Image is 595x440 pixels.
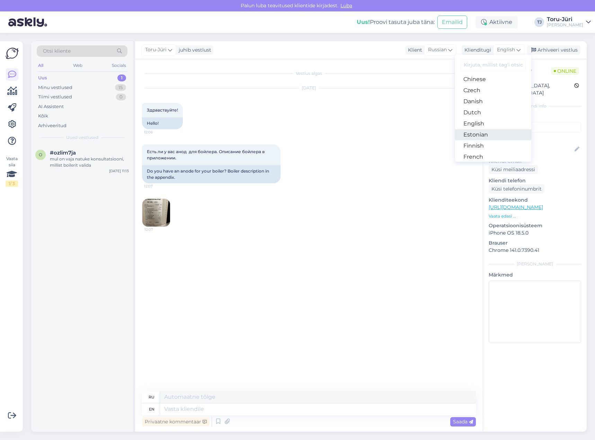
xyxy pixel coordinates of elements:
div: Arhiveeri vestlus [527,45,580,55]
div: Arhiveeritud [38,122,66,129]
span: Saada [453,419,473,425]
p: Kliendi email [489,158,581,165]
p: iPhone OS 18.5.0 [489,229,581,237]
p: Chrome 141.0.7390.41 [489,247,581,254]
button: Emailid [437,16,467,29]
a: Toru-Jüri[PERSON_NAME] [547,17,591,28]
a: Dutch [455,107,531,118]
input: Kirjuta, millist tag'i otsid [461,60,526,70]
span: English [497,46,515,54]
div: juhib vestlust [176,46,211,54]
span: 12:07 [144,227,170,232]
div: Klient [405,46,422,54]
p: Vaata edasi ... [489,213,581,219]
p: Brauser [489,239,581,247]
div: [DATE] 11:13 [109,168,129,174]
span: Toru-Jüri [145,46,167,54]
span: Здравствуйте! [147,107,178,113]
span: Russian [428,46,447,54]
div: ru [149,391,154,403]
div: Hello! [142,117,183,129]
b: Uus! [357,19,370,25]
p: Operatsioonisüsteem [489,222,581,229]
div: AI Assistent [38,103,64,110]
div: [PERSON_NAME] [547,22,583,28]
div: Vaata siia [6,156,18,187]
div: Privaatne kommentaar [142,417,210,426]
div: Küsi meiliaadressi [489,165,538,174]
span: Luba [338,2,354,9]
div: Aktiivne [476,16,518,28]
div: Socials [110,61,127,70]
div: All [37,61,45,70]
img: Askly Logo [6,47,19,60]
div: 1 / 3 [6,181,18,187]
input: Lisa tag [489,122,581,132]
div: Do you have an anode for your boiler? Boiler description in the appendix. [142,165,281,183]
a: Chinese [455,74,531,85]
div: [GEOGRAPHIC_DATA], [GEOGRAPHIC_DATA] [491,82,574,97]
div: Proovi tasuta juba täna: [357,18,435,26]
div: Küsi telefoninumbrit [489,184,544,194]
div: 1 [117,74,126,81]
div: Kliendi info [489,103,581,109]
div: Klienditugi [462,46,491,54]
a: [URL][DOMAIN_NAME] [489,204,543,210]
a: Danish [455,96,531,107]
input: Lisa nimi [489,146,573,153]
span: o [39,152,42,157]
a: Estonian [455,129,531,140]
img: Attachment [142,199,170,227]
div: mul on vaja natuke konsultatsiooni, millist boilerit valida [50,156,129,168]
a: Czech [455,85,531,96]
span: #ozlim7ja [50,150,76,156]
span: Online [551,67,579,75]
p: Kliendi tag'id [489,113,581,121]
div: Web [72,61,84,70]
span: 12:07 [144,184,170,189]
div: Kõik [38,113,48,120]
div: [DATE] [142,85,476,91]
span: Otsi kliente [43,47,71,55]
span: Есть ли у вас анод для бойлера. Описание бойлера в приложении. [147,149,266,160]
div: Toru-Jüri [547,17,583,22]
a: English [455,118,531,129]
div: 15 [115,84,126,91]
div: Vestlus algas [142,70,476,77]
div: Uus [38,74,47,81]
p: Kliendi nimi [489,135,581,142]
span: 12:06 [144,130,170,135]
a: Finnish [455,140,531,151]
div: Minu vestlused [38,84,72,91]
div: 0 [116,94,126,100]
div: Tiimi vestlused [38,94,72,100]
p: Klienditeekond [489,196,581,204]
a: French [455,151,531,162]
span: Uued vestlused [66,134,98,141]
p: Kliendi telefon [489,177,581,184]
div: en [149,403,154,415]
p: Märkmed [489,271,581,279]
div: TJ [534,17,544,27]
div: [PERSON_NAME] [489,261,581,267]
